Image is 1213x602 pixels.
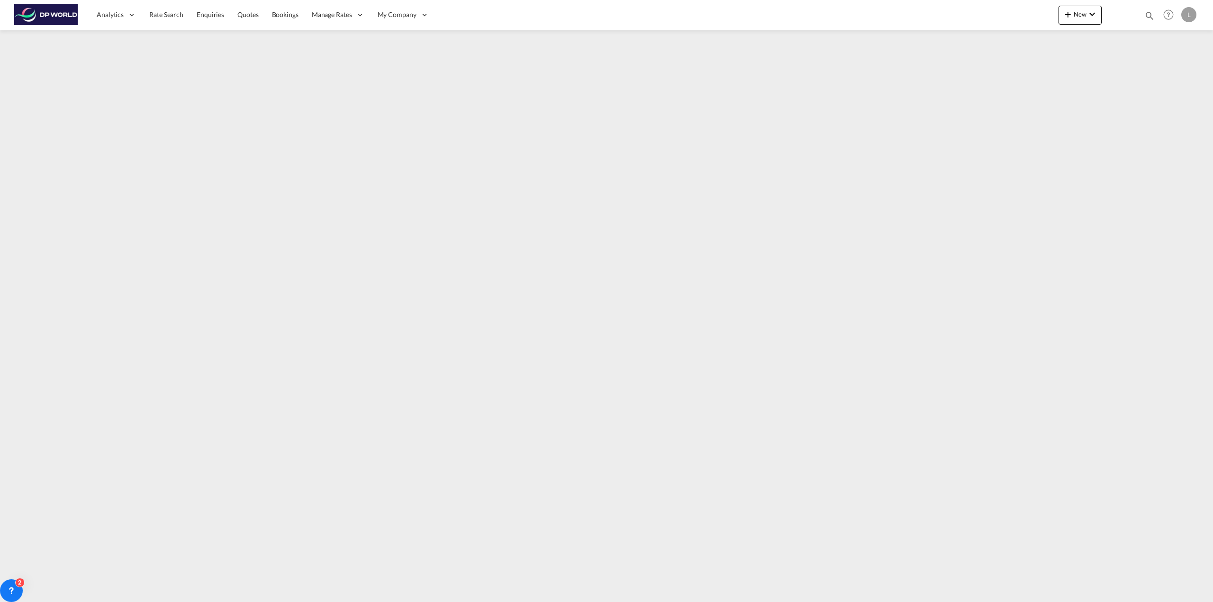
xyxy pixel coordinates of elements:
[312,10,352,19] span: Manage Rates
[1062,10,1098,18] span: New
[197,10,224,18] span: Enquiries
[378,10,416,19] span: My Company
[1059,6,1102,25] button: icon-plus 400-fgNewicon-chevron-down
[1160,7,1177,23] span: Help
[272,10,299,18] span: Bookings
[1062,9,1074,20] md-icon: icon-plus 400-fg
[1181,7,1196,22] div: L
[149,10,183,18] span: Rate Search
[1144,10,1155,21] md-icon: icon-magnify
[1144,10,1155,25] div: icon-magnify
[97,10,124,19] span: Analytics
[1160,7,1181,24] div: Help
[1086,9,1098,20] md-icon: icon-chevron-down
[237,10,258,18] span: Quotes
[14,4,78,26] img: c08ca190194411f088ed0f3ba295208c.png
